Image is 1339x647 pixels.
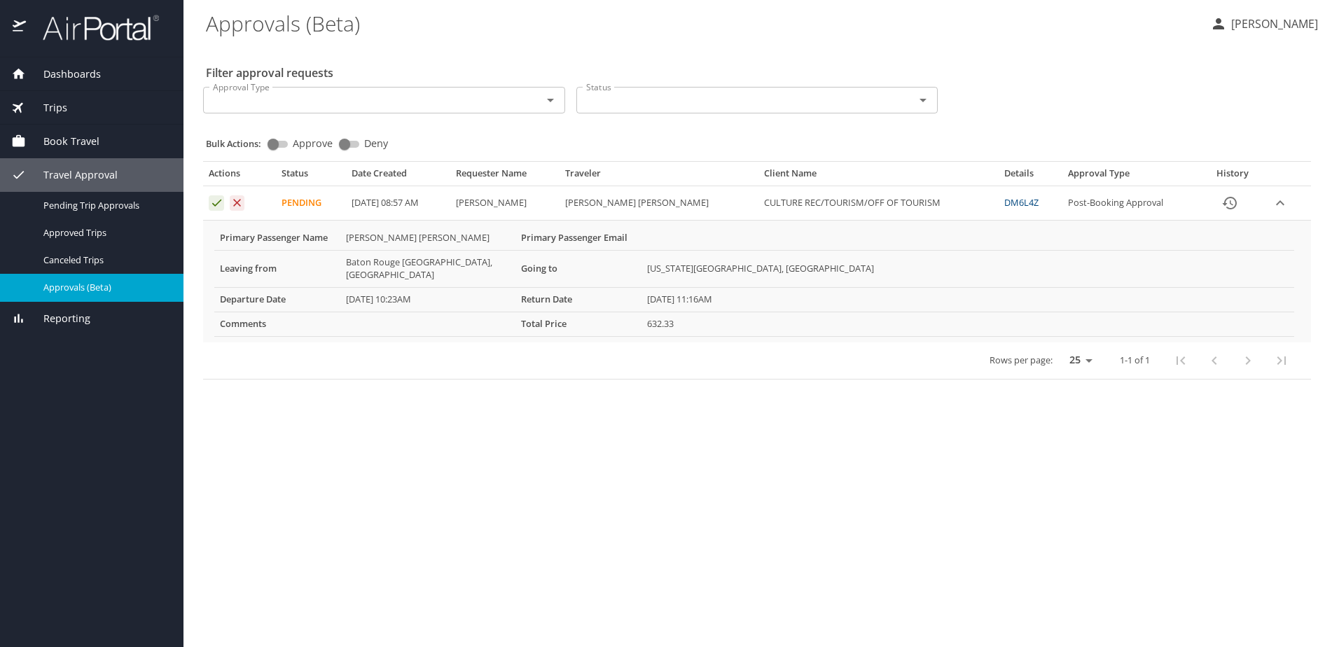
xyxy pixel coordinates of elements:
span: Book Travel [26,134,99,149]
td: [DATE] 10:23AM [340,287,515,312]
td: CULTURE REC/TOURISM/OFF OF TOURISM [758,186,999,221]
span: Reporting [26,311,90,326]
th: Traveler [560,167,758,186]
span: Travel Approval [26,167,118,183]
p: Rows per page: [990,356,1053,365]
img: icon-airportal.png [13,14,27,41]
span: Approvals (Beta) [43,281,167,294]
span: Approved Trips [43,226,167,239]
th: Return Date [515,287,641,312]
h1: Approvals (Beta) [206,1,1199,45]
span: Dashboards [26,67,101,82]
span: Trips [26,100,67,116]
td: [PERSON_NAME] [450,186,559,221]
th: Actions [203,167,276,186]
span: Canceled Trips [43,253,167,267]
button: History [1213,186,1247,220]
th: Comments [214,312,340,336]
td: [DATE] 11:16AM [641,287,1294,312]
td: Post-Booking Approval [1062,186,1202,221]
th: Primary Passenger Name [214,226,340,250]
p: 1-1 of 1 [1120,356,1150,365]
td: [PERSON_NAME] [PERSON_NAME] [560,186,758,221]
th: Leaving from [214,250,340,287]
button: Deny request [230,195,245,211]
span: Approve [293,139,333,148]
th: Total Price [515,312,641,336]
th: Status [276,167,347,186]
th: Requester Name [450,167,559,186]
th: Client Name [758,167,999,186]
td: [US_STATE][GEOGRAPHIC_DATA], [GEOGRAPHIC_DATA] [641,250,1294,287]
td: [PERSON_NAME] [PERSON_NAME] [340,226,515,250]
th: History [1201,167,1263,186]
td: [DATE] 08:57 AM [346,186,450,221]
a: DM6L4Z [1004,196,1039,209]
select: rows per page [1058,349,1097,370]
td: Pending [276,186,347,221]
th: Details [999,167,1062,186]
span: Deny [364,139,388,148]
th: Departure Date [214,287,340,312]
button: Open [541,90,560,110]
th: Approval Type [1062,167,1202,186]
button: [PERSON_NAME] [1205,11,1324,36]
p: Bulk Actions: [206,137,272,150]
td: Baton Rouge [GEOGRAPHIC_DATA], [GEOGRAPHIC_DATA] [340,250,515,287]
button: expand row [1270,193,1291,214]
td: 632.33 [641,312,1294,336]
table: More info for approvals [214,226,1294,337]
button: Open [913,90,933,110]
h2: Filter approval requests [206,62,333,84]
p: [PERSON_NAME] [1227,15,1318,32]
span: Pending Trip Approvals [43,199,167,212]
th: Going to [515,250,641,287]
table: Approval table [203,167,1311,379]
th: Date Created [346,167,450,186]
th: Primary Passenger Email [515,226,641,250]
img: airportal-logo.png [27,14,159,41]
